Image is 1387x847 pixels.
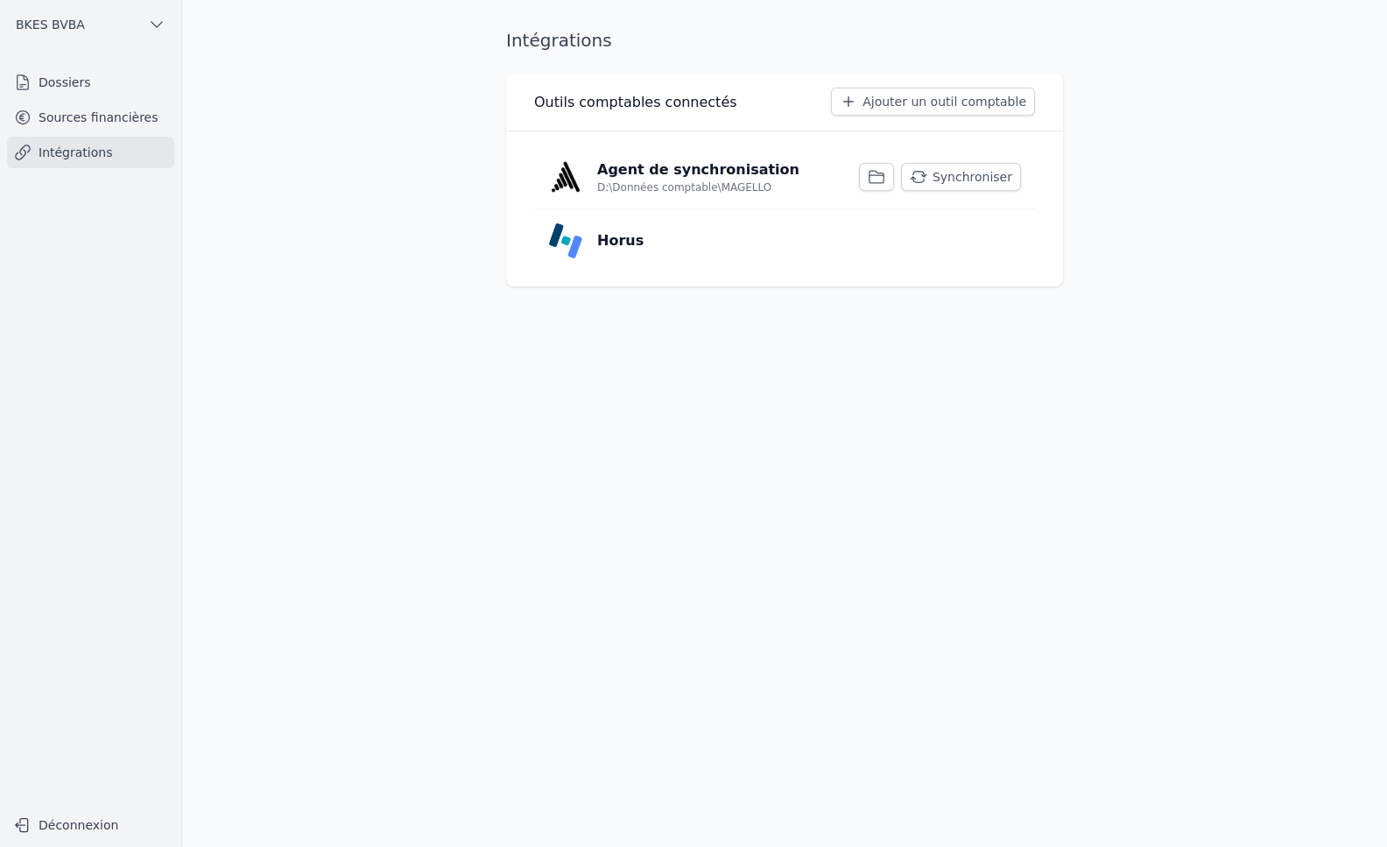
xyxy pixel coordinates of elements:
h3: Outils comptables connectés [534,92,737,113]
a: Dossiers [7,67,174,98]
button: Ajouter un outil comptable [831,88,1035,116]
p: D:\Données comptable\MAGELLO [597,180,771,194]
span: BKES BVBA [16,16,85,33]
h1: Intégrations [506,28,612,53]
a: Agent de synchronisation D:\Données comptable\MAGELLO Synchroniser [534,145,1035,208]
button: Déconnexion [7,811,174,839]
p: Agent de synchronisation [597,159,799,180]
a: Intégrations [7,137,174,168]
button: Synchroniser [901,163,1021,191]
p: Horus [597,230,644,251]
a: Sources financières [7,102,174,133]
button: BKES BVBA [7,11,174,39]
a: Horus [534,209,1035,272]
